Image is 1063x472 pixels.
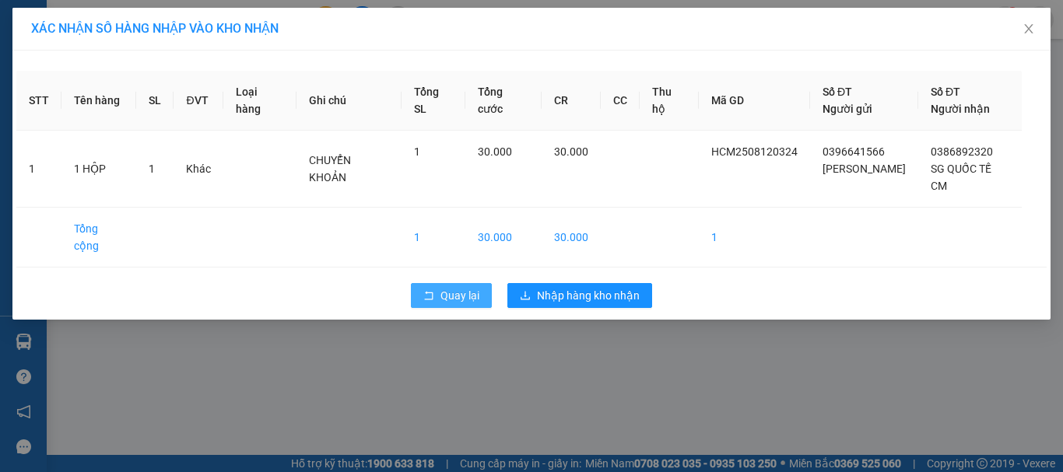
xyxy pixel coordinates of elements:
span: rollback [423,290,434,302]
span: 0396641566 [823,145,885,158]
span: Người nhận [931,103,990,115]
td: 1 HỘP [61,131,136,208]
span: CHUYỂN KHOẢN [309,154,351,184]
th: Tên hàng [61,71,136,131]
span: download [520,290,531,302]
span: Nhập hàng kho nhận [537,287,640,304]
button: Close [1007,8,1051,51]
span: SG QUỐC TẾ CM [931,163,991,192]
th: Tổng SL [402,71,465,131]
th: ĐVT [174,71,223,131]
td: 30.000 [465,208,542,267]
td: 1 [402,208,465,267]
span: 0386892320 [931,145,993,158]
th: Thu hộ [640,71,699,131]
td: 1 [699,208,810,267]
span: 30.000 [478,145,512,158]
span: Số ĐT [823,86,852,98]
th: CR [542,71,601,131]
th: Mã GD [699,71,810,131]
span: 1 [414,145,420,158]
button: rollbackQuay lại [411,283,492,308]
span: XÁC NHẬN SỐ HÀNG NHẬP VÀO KHO NHẬN [31,21,279,36]
span: Quay lại [440,287,479,304]
span: HCM2508120324 [711,145,798,158]
td: 30.000 [542,208,601,267]
button: downloadNhập hàng kho nhận [507,283,652,308]
th: Ghi chú [296,71,402,131]
th: Tổng cước [465,71,542,131]
td: Tổng cộng [61,208,136,267]
td: Khác [174,131,223,208]
span: Người gửi [823,103,872,115]
span: 1 [149,163,155,175]
td: 1 [16,131,61,208]
th: Loại hàng [223,71,296,131]
th: STT [16,71,61,131]
span: 30.000 [554,145,588,158]
span: Số ĐT [931,86,960,98]
th: CC [601,71,640,131]
span: [PERSON_NAME] [823,163,906,175]
span: close [1023,23,1035,35]
th: SL [136,71,174,131]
